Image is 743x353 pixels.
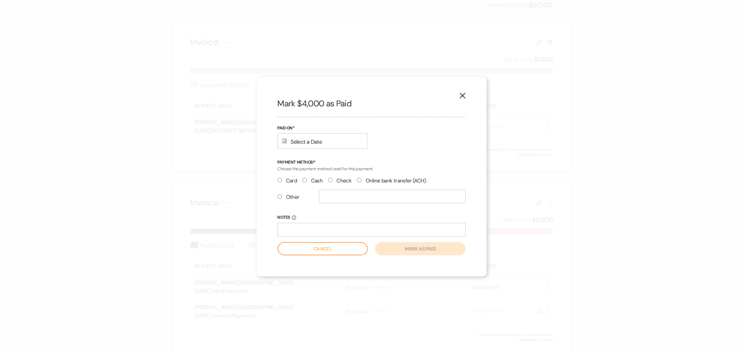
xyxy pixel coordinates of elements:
[278,166,373,172] span: Choose the payment method used for this payment.
[278,242,368,255] button: Cancel
[357,178,362,182] input: Online bank transfer (ACH)
[278,214,466,221] label: Notes
[278,98,466,110] h2: Mark $4,000 as Paid
[328,176,351,186] label: Check
[278,178,282,182] input: Card
[375,242,465,255] button: Mark as paid
[278,193,300,202] label: Other
[328,178,333,182] input: Check
[278,159,466,166] p: Payment Method*
[278,194,282,199] input: Other
[302,176,323,186] label: Cash
[278,133,367,149] div: Select a Date
[357,176,426,186] label: Online bank transfer (ACH)
[278,176,297,186] label: Card
[278,125,367,132] label: Paid On*
[302,178,307,182] input: Cash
